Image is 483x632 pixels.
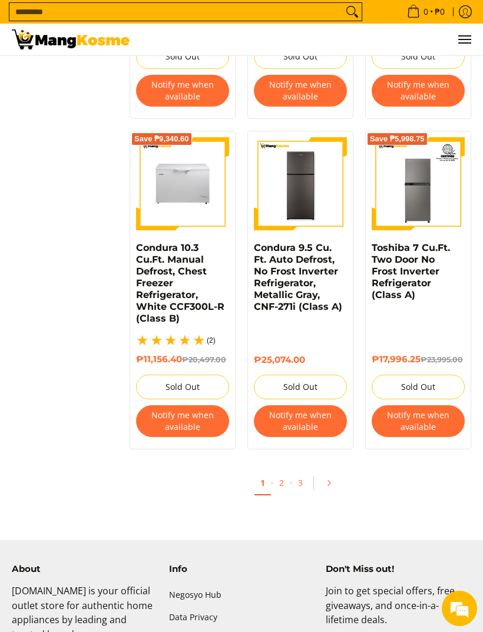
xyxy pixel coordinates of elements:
ul: Pagination [124,467,477,505]
a: Toshiba 7 Cu.Ft. Two Door No Frost Inverter Refrigerator (Class A) [372,242,450,300]
button: Notify me when available [136,405,229,437]
h4: Info [169,564,315,575]
span: Save ₱5,998.75 [370,135,425,143]
img: Toshiba 7 Cu.Ft. Two Door No Frost Inverter Refrigerator (Class A) [372,137,465,230]
span: · [271,477,273,488]
h6: ₱17,996.25 [372,354,465,366]
span: Save ₱9,340.60 [134,135,189,143]
textarea: Type your message and click 'Submit' [6,322,224,363]
a: 2 [273,471,290,494]
button: Notify me when available [372,75,465,107]
span: ₱0 [433,8,446,16]
img: Condura 9.5 Cu. Ft. Auto Defrost, No Frost Inverter Refrigerator, Metallic Gray, CNF-271i (Class A) [254,137,347,230]
button: Sold Out [254,375,347,399]
button: Notify me when available [254,75,347,107]
button: Menu [457,24,471,55]
a: 1 [254,471,271,495]
button: Search [343,3,362,21]
button: Sold Out [372,44,465,69]
h6: ₱25,074.00 [254,355,347,366]
nav: Main Menu [141,24,471,55]
a: Data Privacy [169,606,315,628]
img: Condura 10.3 Cu.Ft. Manual Defrost, Chest Freezer Refrigerator, White CCF300L-R (Class B) [136,137,229,230]
button: Sold Out [254,44,347,69]
em: Submit [173,363,214,379]
span: • [403,5,448,18]
div: Leave a message [61,66,198,81]
button: Sold Out [372,375,465,399]
div: Minimize live chat window [193,6,221,34]
ul: Customer Navigation [141,24,471,55]
h4: Don't Miss out! [326,564,471,575]
span: We are offline. Please leave us a message. [25,148,206,267]
a: Condura 9.5 Cu. Ft. Auto Defrost, No Frost Inverter Refrigerator, Metallic Gray, CNF-271i (Class A) [254,242,342,312]
del: ₱20,497.00 [182,355,226,364]
span: · [290,477,292,488]
img: Bodega Sale Refrigerator l Mang Kosme: Home Appliances Warehouse Sale [12,29,130,49]
h6: ₱11,156.40 [136,354,229,366]
button: Sold Out [136,375,229,399]
span: 5.0 / 5.0 based on 2 reviews [136,333,207,348]
button: Notify me when available [372,405,465,437]
span: 0 [422,8,430,16]
del: ₱23,995.00 [421,355,463,364]
h4: About [12,564,157,575]
button: Sold Out [136,44,229,69]
button: Notify me when available [254,405,347,437]
a: Condura 10.3 Cu.Ft. Manual Defrost, Chest Freezer Refrigerator, White CCF300L-R (Class B) [136,242,224,324]
span: (2) [207,337,216,344]
a: 3 [292,471,309,494]
a: Negosyo Hub [169,584,315,606]
button: Notify me when available [136,75,229,107]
